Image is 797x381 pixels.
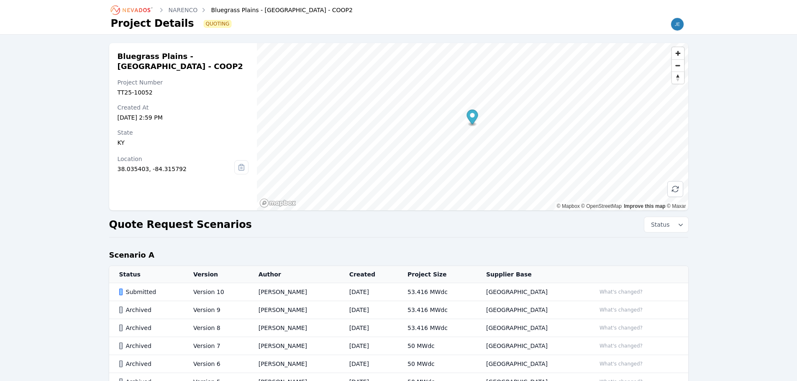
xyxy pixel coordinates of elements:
td: Version 6 [183,355,249,373]
button: Reset bearing to north [672,72,684,84]
td: [GEOGRAPHIC_DATA] [476,301,586,319]
button: Zoom in [672,47,684,59]
a: NARENCO [169,6,198,14]
div: Archived [119,342,179,350]
td: [GEOGRAPHIC_DATA] [476,337,586,355]
td: [DATE] [339,301,397,319]
td: [GEOGRAPHIC_DATA] [476,355,586,373]
div: State [118,128,249,137]
td: Version 10 [183,283,249,301]
td: Version 7 [183,337,249,355]
div: Bluegrass Plains - [GEOGRAPHIC_DATA] - COOP2 [199,6,352,14]
button: What's changed? [596,323,646,332]
a: Mapbox homepage [259,198,296,208]
tr: ArchivedVersion 9[PERSON_NAME][DATE]53.416 MWdc[GEOGRAPHIC_DATA]What's changed? [109,301,688,319]
div: [DATE] 2:59 PM [118,113,249,122]
button: What's changed? [596,305,646,315]
button: What's changed? [596,359,646,368]
img: jesse.johnson@narenco.com [671,18,684,31]
td: [PERSON_NAME] [249,319,339,337]
h2: Quote Request Scenarios [109,218,252,231]
td: 53.416 MWdc [397,301,476,319]
tr: SubmittedVersion 10[PERSON_NAME][DATE]53.416 MWdc[GEOGRAPHIC_DATA]What's changed? [109,283,688,301]
th: Version [183,266,249,283]
th: Supplier Base [476,266,586,283]
div: Archived [119,306,179,314]
tr: ArchivedVersion 7[PERSON_NAME][DATE]50 MWdc[GEOGRAPHIC_DATA]What's changed? [109,337,688,355]
div: KY [118,138,249,147]
button: Zoom out [672,59,684,72]
td: [DATE] [339,319,397,337]
canvas: Map [257,43,688,210]
td: 50 MWdc [397,355,476,373]
a: Mapbox [557,203,580,209]
div: Archived [119,360,179,368]
div: Archived [119,324,179,332]
td: [PERSON_NAME] [249,355,339,373]
button: What's changed? [596,341,646,350]
nav: Breadcrumb [111,3,353,17]
tr: ArchivedVersion 6[PERSON_NAME][DATE]50 MWdc[GEOGRAPHIC_DATA]What's changed? [109,355,688,373]
td: [DATE] [339,355,397,373]
a: Maxar [667,203,686,209]
th: Author [249,266,339,283]
div: Project Number [118,78,249,87]
td: [PERSON_NAME] [249,301,339,319]
div: Created At [118,103,249,112]
th: Status [109,266,183,283]
div: Submitted [119,288,179,296]
h2: Scenario A [109,249,154,261]
div: Map marker [467,110,478,127]
td: [DATE] [339,283,397,301]
td: [GEOGRAPHIC_DATA] [476,319,586,337]
a: OpenStreetMap [581,203,622,209]
td: 50 MWdc [397,337,476,355]
h1: Project Details [111,17,194,30]
th: Created [339,266,397,283]
td: [PERSON_NAME] [249,283,339,301]
td: 53.416 MWdc [397,283,476,301]
td: [GEOGRAPHIC_DATA] [476,283,586,301]
td: [DATE] [339,337,397,355]
div: 38.035403, -84.315792 [118,165,235,173]
a: Improve this map [624,203,665,209]
th: Project Size [397,266,476,283]
td: Version 8 [183,319,249,337]
button: What's changed? [596,287,646,297]
td: Version 9 [183,301,249,319]
td: 53.416 MWdc [397,319,476,337]
button: Status [644,217,688,232]
div: Location [118,155,235,163]
h2: Bluegrass Plains - [GEOGRAPHIC_DATA] - COOP2 [118,51,249,72]
span: Zoom out [672,60,684,72]
span: Status [648,220,670,229]
td: [PERSON_NAME] [249,337,339,355]
tr: ArchivedVersion 8[PERSON_NAME][DATE]53.416 MWdc[GEOGRAPHIC_DATA]What's changed? [109,319,688,337]
span: Quoting [204,20,231,27]
div: TT25-10052 [118,88,249,97]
